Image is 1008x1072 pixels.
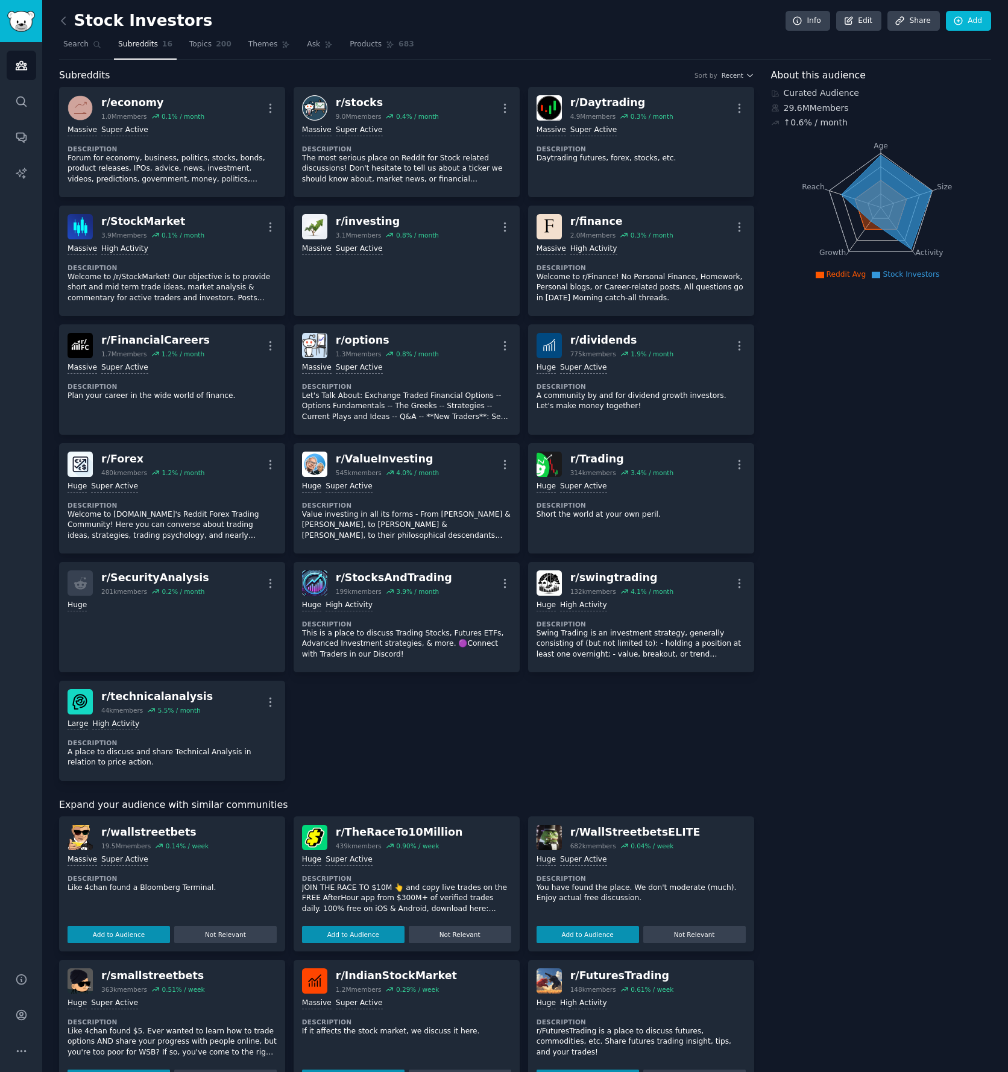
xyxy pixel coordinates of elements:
[336,452,439,467] div: r/ ValueInvesting
[68,214,93,239] img: StockMarket
[537,620,746,628] dt: Description
[537,874,746,883] dt: Description
[771,102,992,115] div: 29.6M Members
[302,998,332,1009] div: Massive
[91,998,138,1009] div: Super Active
[68,600,87,611] div: Huge
[302,145,511,153] dt: Description
[326,854,373,866] div: Super Active
[68,825,93,850] img: wallstreetbets
[537,333,562,358] img: dividends
[336,825,463,840] div: r/ TheRaceTo10Million
[68,874,277,883] dt: Description
[101,350,147,358] div: 1.7M members
[345,35,418,60] a: Products683
[570,842,616,850] div: 682k members
[336,570,452,585] div: r/ StocksAndTrading
[68,272,277,304] p: Welcome to /r/StockMarket! Our objective is to provide short and mid term trade ideas, market ana...
[836,11,881,31] a: Edit
[68,145,277,153] dt: Description
[784,116,848,129] div: ↑ 0.6 % / month
[336,985,382,994] div: 1.2M members
[162,985,204,994] div: 0.51 % / week
[68,689,93,714] img: technicalanalysis
[166,842,209,850] div: 0.14 % / week
[68,719,88,730] div: Large
[307,39,320,50] span: Ask
[336,587,382,596] div: 199k members
[302,1018,511,1026] dt: Description
[336,842,382,850] div: 439k members
[537,362,556,374] div: Huge
[162,39,172,50] span: 16
[294,443,520,553] a: ValueInvestingr/ValueInvesting545kmembers4.0% / monthHugeSuper ActiveDescriptionValue investing i...
[68,362,97,374] div: Massive
[244,35,295,60] a: Themes
[396,231,439,239] div: 0.8 % / month
[68,509,277,541] p: Welcome to [DOMAIN_NAME]'s Reddit Forex Trading Community! Here you can converse about trading id...
[59,11,212,31] h2: Stock Investors
[302,244,332,255] div: Massive
[396,842,439,850] div: 0.90 % / week
[302,333,327,358] img: options
[68,333,93,358] img: FinancialCareers
[887,11,939,31] a: Share
[101,231,147,239] div: 3.9M members
[302,481,321,493] div: Huge
[294,324,520,435] a: optionsr/options1.3Mmembers0.8% / monthMassiveSuper ActiveDescriptionLet's Talk About: Exchange T...
[101,244,148,255] div: High Activity
[336,244,383,255] div: Super Active
[302,125,332,136] div: Massive
[537,628,746,660] p: Swing Trading is an investment strategy, generally consisting of (but not limited to): - holding ...
[162,587,204,596] div: 0.2 % / month
[570,350,616,358] div: 775k members
[537,883,746,904] p: You have found the place. We don't moderate (much). Enjoy actual free discussion.
[537,272,746,304] p: Welcome to r/Finance! No Personal Finance, Homework, Personal blogs, or Career-related posts. All...
[336,468,382,477] div: 545k members
[946,11,991,31] a: Add
[303,35,337,60] a: Ask
[570,570,673,585] div: r/ swingtrading
[68,926,170,943] button: Add to Audience
[101,689,213,704] div: r/ technicalanalysis
[528,324,754,435] a: dividendsr/dividends775kmembers1.9% / monthHugeSuper ActiveDescriptionA community by and for divi...
[91,481,138,493] div: Super Active
[537,125,566,136] div: Massive
[68,481,87,493] div: Huge
[631,468,673,477] div: 3.4 % / month
[302,570,327,596] img: StocksAndTrading
[101,112,147,121] div: 1.0M members
[302,883,511,915] p: JOIN THE RACE TO $10M 👆 and copy live trades on the FREE AfterHour app from $300M+ of verified tr...
[336,362,383,374] div: Super Active
[915,248,943,257] tspan: Activity
[336,350,382,358] div: 1.3M members
[101,587,147,596] div: 201k members
[68,854,97,866] div: Massive
[302,382,511,391] dt: Description
[570,968,674,983] div: r/ FuturesTrading
[336,112,382,121] div: 9.0M members
[302,874,511,883] dt: Description
[570,468,616,477] div: 314k members
[101,968,205,983] div: r/ smallstreetbets
[537,926,639,943] button: Add to Audience
[101,706,143,714] div: 44k members
[537,452,562,477] img: Trading
[101,333,210,348] div: r/ FinancialCareers
[302,452,327,477] img: ValueInvesting
[560,600,607,611] div: High Activity
[302,825,327,850] img: TheRaceTo10Million
[537,382,746,391] dt: Description
[537,214,562,239] img: finance
[302,95,327,121] img: stocks
[802,182,825,191] tspan: Reach
[302,362,332,374] div: Massive
[101,842,151,850] div: 19.5M members
[101,985,147,994] div: 363k members
[189,39,212,50] span: Topics
[336,333,439,348] div: r/ options
[302,854,321,866] div: Huge
[631,350,673,358] div: 1.9 % / month
[294,87,520,197] a: stocksr/stocks9.0Mmembers0.4% / monthMassiveSuper ActiveDescriptionThe most serious place on Redd...
[570,452,673,467] div: r/ Trading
